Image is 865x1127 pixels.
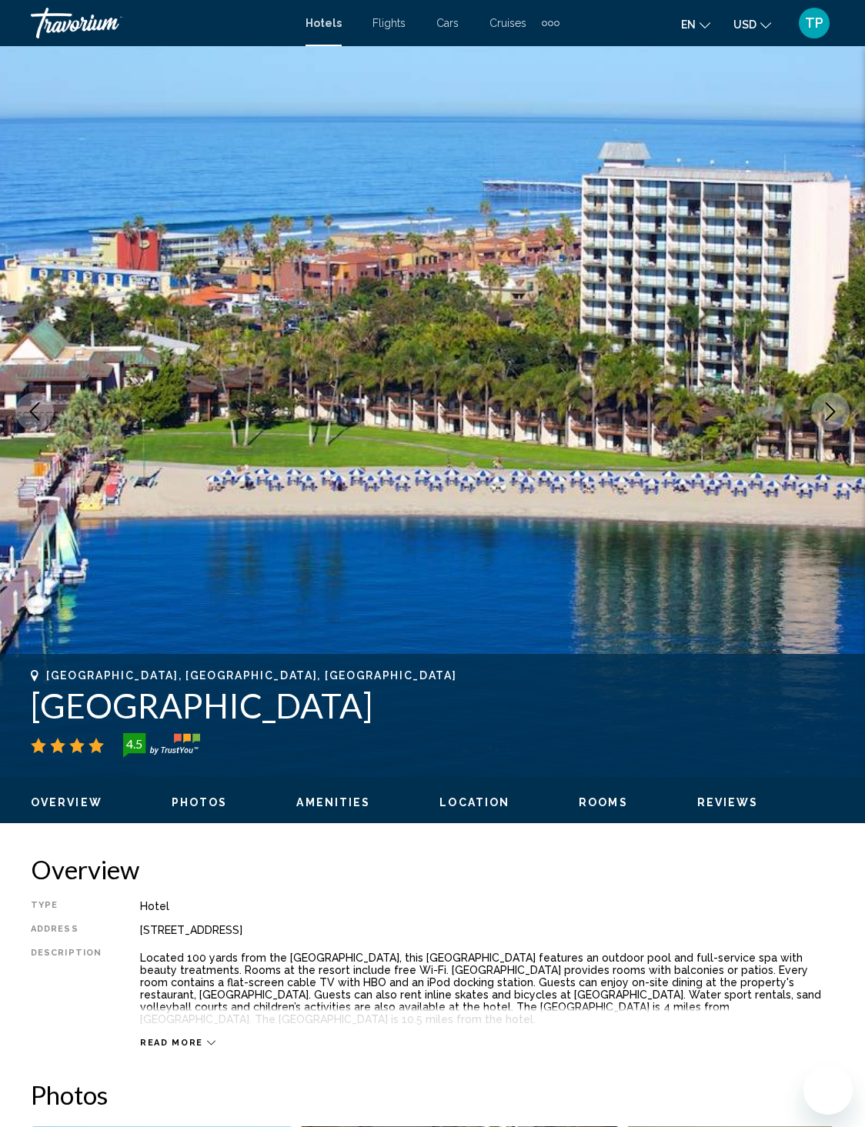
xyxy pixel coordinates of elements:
[31,854,834,885] h2: Overview
[172,795,228,809] button: Photos
[31,924,102,936] div: Address
[31,796,102,809] span: Overview
[306,17,342,29] a: Hotels
[31,900,102,912] div: Type
[439,796,509,809] span: Location
[31,795,102,809] button: Overview
[811,392,850,431] button: Next image
[46,669,456,682] span: [GEOGRAPHIC_DATA], [GEOGRAPHIC_DATA], [GEOGRAPHIC_DATA]
[140,924,834,936] div: [STREET_ADDRESS]
[15,392,54,431] button: Previous image
[733,18,756,31] span: USD
[31,1079,834,1110] h2: Photos
[119,735,149,753] div: 4.5
[579,796,628,809] span: Rooms
[123,733,200,758] img: trustyou-badge-hor.svg
[794,7,834,39] button: User Menu
[31,685,834,725] h1: [GEOGRAPHIC_DATA]
[31,8,290,38] a: Travorium
[681,18,696,31] span: en
[172,796,228,809] span: Photos
[579,795,628,809] button: Rooms
[805,15,823,31] span: TP
[296,795,370,809] button: Amenities
[439,795,509,809] button: Location
[436,17,459,29] a: Cars
[542,11,559,35] button: Extra navigation items
[140,1038,203,1048] span: Read more
[140,1037,215,1049] button: Read more
[296,796,370,809] span: Amenities
[140,952,834,1025] p: Located 100 yards from the [GEOGRAPHIC_DATA], this [GEOGRAPHIC_DATA] features an outdoor pool and...
[372,17,406,29] a: Flights
[489,17,526,29] a: Cruises
[803,1065,853,1115] iframe: Button to launch messaging window
[31,948,102,1029] div: Description
[681,13,710,35] button: Change language
[140,900,834,912] div: Hotel
[697,796,759,809] span: Reviews
[697,795,759,809] button: Reviews
[733,13,771,35] button: Change currency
